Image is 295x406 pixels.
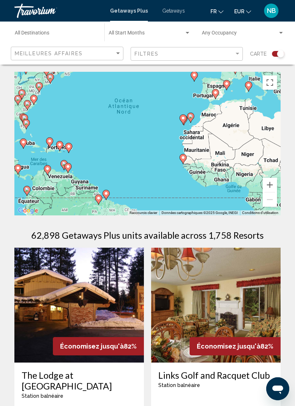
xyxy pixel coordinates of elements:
[210,9,217,14] span: fr
[22,393,63,399] span: Station balnéaire
[162,211,238,215] span: Données cartographiques ©2025 Google, INEGI
[234,9,244,14] span: EUR
[162,8,185,14] a: Getaways
[262,3,281,18] button: User Menu
[263,75,277,90] button: Passer en plein écran
[22,370,137,391] a: The Lodge at [GEOGRAPHIC_DATA]
[197,342,260,350] span: Économisez jusqu'à
[234,6,251,17] button: Change currency
[135,51,159,57] span: Filtres
[131,47,243,61] button: Filter
[263,178,277,192] button: Zoom avant
[31,230,264,241] h1: 62,898 Getaways Plus units available across 1,758 Resorts
[16,206,40,215] img: Google
[60,342,124,350] span: Économisez jusqu'à
[210,6,223,17] button: Change language
[14,248,144,363] img: ii_llt1.jpg
[158,370,273,381] a: Links Golf and Racquet Club
[263,192,277,207] button: Zoom arrière
[53,337,144,355] div: 82%
[158,382,200,388] span: Station balnéaire
[16,206,40,215] a: Ouvrir cette zone dans Google Maps (dans une nouvelle fenêtre)
[242,211,278,215] a: Conditions d'utilisation
[15,51,83,56] span: Meilleures affaires
[151,248,281,363] img: ii_lin2.jpg
[130,210,157,215] button: Raccourcis clavier
[15,51,121,57] mat-select: Sort by
[190,337,281,355] div: 82%
[266,377,289,400] iframe: Bouton de lancement de la fenêtre de messagerie
[14,4,103,18] a: Travorium
[250,49,267,59] span: Carte
[110,8,148,14] a: Getaways Plus
[267,7,276,14] span: NB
